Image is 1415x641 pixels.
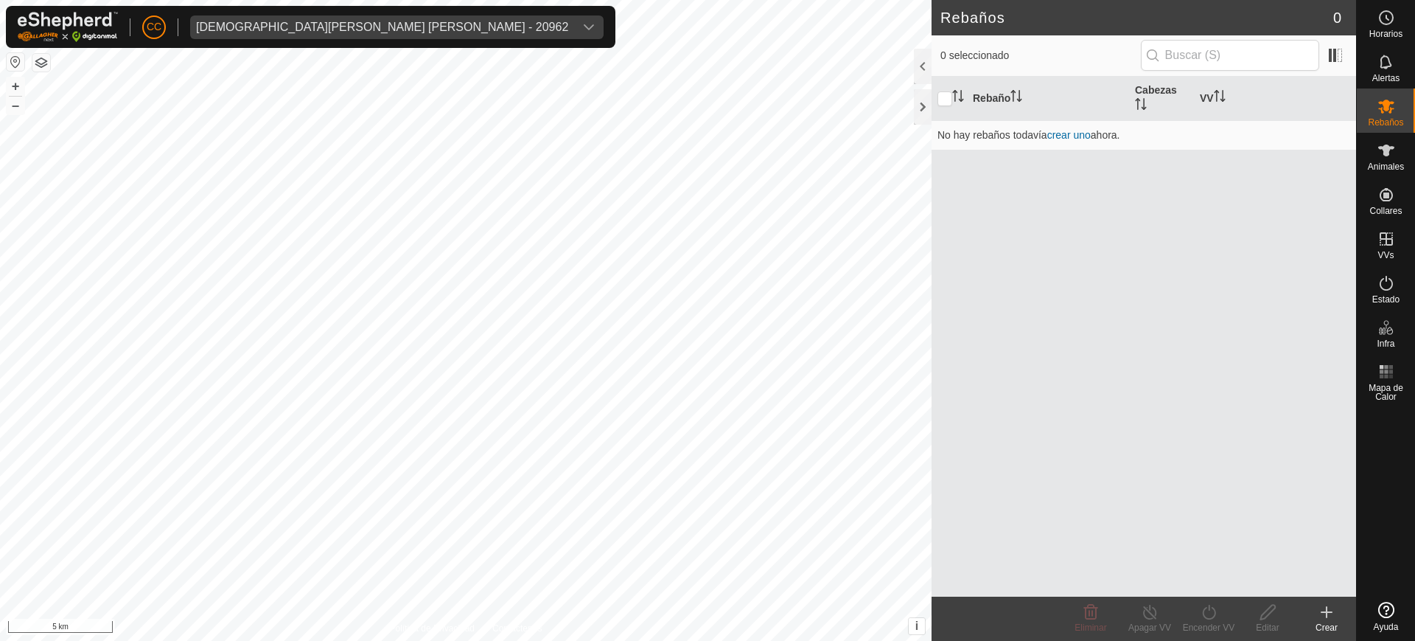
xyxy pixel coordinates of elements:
[1377,251,1394,260] span: VVs
[574,15,604,39] div: dropdown trigger
[1333,7,1341,29] span: 0
[1372,295,1400,304] span: Estado
[932,120,1356,150] td: No hay rebaños todavía ahora.
[1297,621,1356,634] div: Crear
[196,21,568,33] div: [DEMOGRAPHIC_DATA][PERSON_NAME] [PERSON_NAME] - 20962
[915,620,918,632] span: i
[492,622,542,635] a: Contáctenos
[940,48,1141,63] span: 0 seleccionado
[1368,162,1404,171] span: Animales
[1010,92,1022,104] p-sorticon: Activar para ordenar
[967,77,1129,121] th: Rebaño
[1369,207,1402,215] span: Collares
[1129,77,1194,121] th: Cabezas
[7,53,24,71] button: Restablecer Mapa
[390,622,475,635] a: Política de Privacidad
[1120,621,1179,634] div: Apagar VV
[1141,40,1319,71] input: Buscar (S)
[7,77,24,95] button: +
[1135,100,1147,112] p-sorticon: Activar para ordenar
[909,618,925,634] button: i
[1075,623,1106,633] span: Eliminar
[1377,339,1394,348] span: Infra
[1368,118,1403,127] span: Rebaños
[940,9,1333,27] h2: Rebaños
[952,92,964,104] p-sorticon: Activar para ordenar
[1238,621,1297,634] div: Editar
[147,19,161,35] span: CC
[1179,621,1238,634] div: Encender VV
[1372,74,1400,83] span: Alertas
[190,15,574,39] span: Jesus Vicente Iglesias Casas - 20962
[1047,129,1091,141] a: crear uno
[1360,384,1411,401] span: Mapa de Calor
[18,12,118,42] img: Logo Gallagher
[1357,596,1415,637] a: Ayuda
[1369,30,1402,38] span: Horarios
[1374,623,1399,631] span: Ayuda
[1194,77,1356,121] th: VV
[7,97,24,114] button: –
[1214,92,1226,104] p-sorticon: Activar para ordenar
[32,54,50,72] button: Capas del Mapa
